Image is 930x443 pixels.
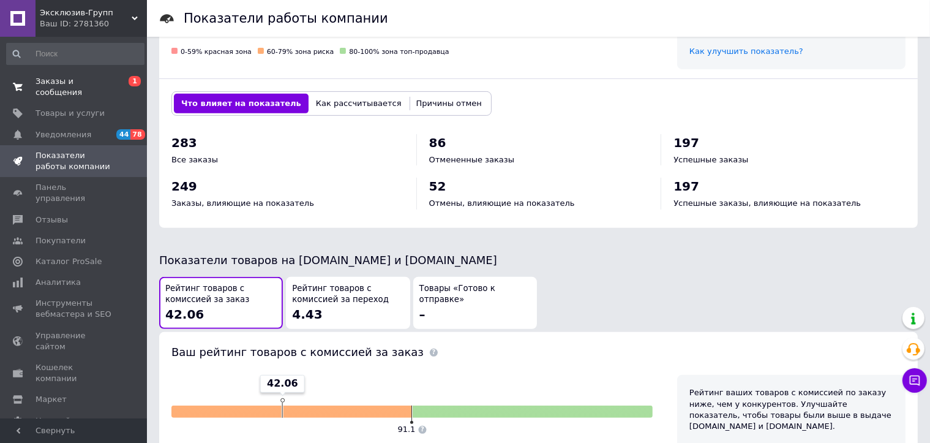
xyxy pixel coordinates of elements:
span: Настройки [36,415,80,426]
span: Заказы и сообщения [36,76,113,98]
span: Отмененные заказы [429,155,514,164]
span: 1 [129,76,141,86]
span: 197 [673,135,699,150]
span: Все заказы [171,155,218,164]
button: Причины отмен [409,94,489,113]
span: 78 [130,129,144,140]
span: Рейтинг товаров с комиссией за заказ [165,283,277,306]
span: Отзывы [36,214,68,225]
span: Каталог ProSale [36,256,102,267]
span: 197 [673,179,699,194]
span: Панель управления [36,182,113,204]
span: 52 [429,179,446,194]
div: Ваш ID: 2781360 [40,18,147,29]
span: 80-100% зона топ-продавца [349,48,449,56]
span: Успешные заказы [673,155,748,164]
a: Как улучшить показатель? [689,47,803,56]
span: 283 [171,135,197,150]
span: 4.43 [292,307,322,322]
span: Кошелек компании [36,362,113,384]
span: Показатели товаров на [DOMAIN_NAME] и [DOMAIN_NAME] [159,254,497,267]
input: Поиск [6,43,144,65]
span: Успешные заказы, влияющие на показатель [673,199,861,208]
span: 42.06 [165,307,204,322]
h1: Показатели работы компании [184,11,388,26]
span: 44 [116,129,130,140]
span: 91.1 [398,425,416,434]
span: Эксклюзив-Групп [40,7,132,18]
div: Рейтинг ваших товаров с комиссией по заказу ниже, чем у конкурентов. Улучшайте показатель, чтобы ... [689,387,893,432]
span: Товары «Готово к отправке» [419,283,531,306]
span: Аналитика [36,277,81,288]
span: Покупатели [36,235,86,246]
span: Рейтинг товаров с комиссией за переход [292,283,403,306]
button: Рейтинг товаров с комиссией за переход4.43 [286,277,410,329]
button: Товары «Готово к отправке»– [413,277,537,329]
button: Как рассчитывается [309,94,409,113]
span: 86 [429,135,446,150]
span: Ваш рейтинг товаров с комиссией за заказ [171,346,424,358]
span: Отмены, влияющие на показатель [429,199,575,208]
span: 42.06 [267,377,298,390]
span: Управление сайтом [36,330,113,352]
button: Рейтинг товаров с комиссией за заказ42.06 [159,277,283,329]
span: 0-59% красная зона [181,48,252,56]
span: Уведомления [36,129,91,140]
button: Чат с покупателем [902,368,927,393]
span: Инструменты вебмастера и SEO [36,298,113,320]
span: 60-79% зона риска [267,48,334,56]
span: Заказы, влияющие на показатель [171,199,314,208]
span: 249 [171,179,197,194]
span: Показатели работы компании [36,150,113,172]
button: Что влияет на показатель [174,94,309,113]
span: Товары и услуги [36,108,105,119]
span: – [419,307,426,322]
span: Маркет [36,394,67,405]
